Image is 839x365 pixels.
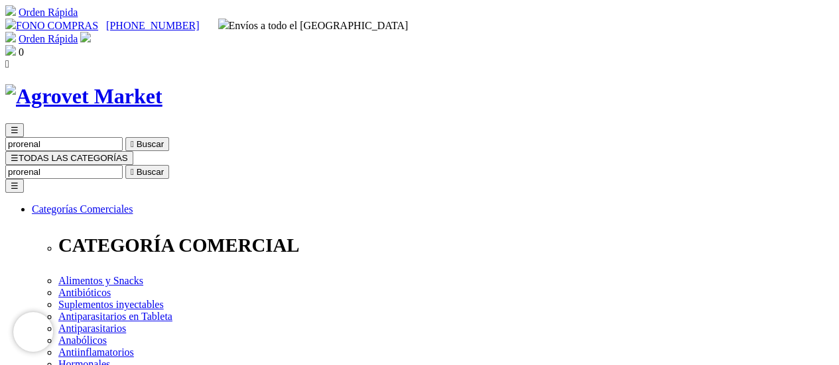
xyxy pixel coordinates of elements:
button: ☰ [5,179,24,193]
span: ☰ [11,125,19,135]
span: Envíos a todo el [GEOGRAPHIC_DATA] [218,20,409,31]
img: shopping-cart.svg [5,5,16,16]
button: ☰ [5,123,24,137]
a: Antiparasitarios en Tableta [58,311,172,322]
a: Orden Rápida [19,33,78,44]
span: ☰ [11,153,19,163]
input: Buscar [5,165,123,179]
img: delivery-truck.svg [218,19,229,29]
img: shopping-bag.svg [5,45,16,56]
p: CATEGORÍA COMERCIAL [58,235,834,256]
span: Buscar [137,167,164,177]
button: ☰TODAS LAS CATEGORÍAS [5,151,133,165]
a: [PHONE_NUMBER] [106,20,199,31]
img: phone.svg [5,19,16,29]
a: Orden Rápida [19,7,78,18]
a: Antiinflamatorios [58,346,134,358]
img: shopping-cart.svg [5,32,16,42]
a: FONO COMPRAS [5,20,98,31]
a: Categorías Comerciales [32,203,133,215]
input: Buscar [5,137,123,151]
a: Antibióticos [58,287,111,298]
a: Alimentos y Snacks [58,275,143,286]
img: user.svg [80,32,91,42]
a: Acceda a su cuenta de cliente [80,33,91,44]
span: 0 [19,46,24,58]
a: Anabólicos [58,335,107,346]
button:  Buscar [125,137,169,151]
img: Agrovet Market [5,84,162,109]
button:  Buscar [125,165,169,179]
i:  [5,58,9,70]
i:  [131,167,134,177]
i:  [131,139,134,149]
a: Suplementos inyectables [58,299,164,310]
span: Buscar [137,139,164,149]
a: Antiparasitarios [58,323,126,334]
iframe: Brevo live chat [13,312,53,352]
